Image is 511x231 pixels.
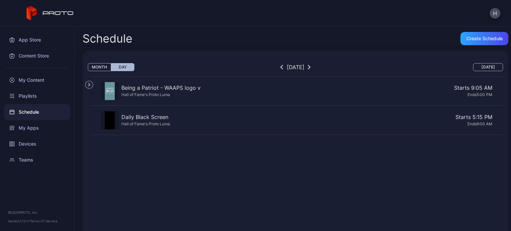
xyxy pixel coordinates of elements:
[83,33,132,45] h2: Schedule
[4,152,70,168] a: Teams
[490,8,500,19] button: H
[473,63,503,71] button: [DATE]
[4,72,70,88] a: My Content
[30,219,58,223] a: Terms Of Service
[8,219,30,223] span: Version 1.13.1 •
[121,113,170,121] div: Daily Black Screen
[121,92,201,97] div: Hall of Fame's Proto Luma
[4,88,70,104] a: Playlists
[121,84,201,92] div: Being a Patriot - WAAPS logo v
[4,32,70,48] a: App Store
[203,84,492,92] div: Starts 9:05 AM
[111,63,134,71] button: Day
[173,121,492,127] div: Ends 9:00 AM
[203,92,492,97] div: Ends 5:00 PM
[88,63,111,71] button: Month
[4,136,70,152] a: Devices
[4,120,70,136] a: My Apps
[460,32,508,45] button: Create Schedule
[287,63,304,71] div: [DATE]
[466,36,503,41] div: Create Schedule
[121,121,170,127] div: Hall of Fame's Proto Luma
[4,104,70,120] a: Schedule
[8,210,66,215] div: © 2025 PROTO, Inc.
[4,48,70,64] a: Content Store
[173,113,492,121] div: Starts 5:15 PM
